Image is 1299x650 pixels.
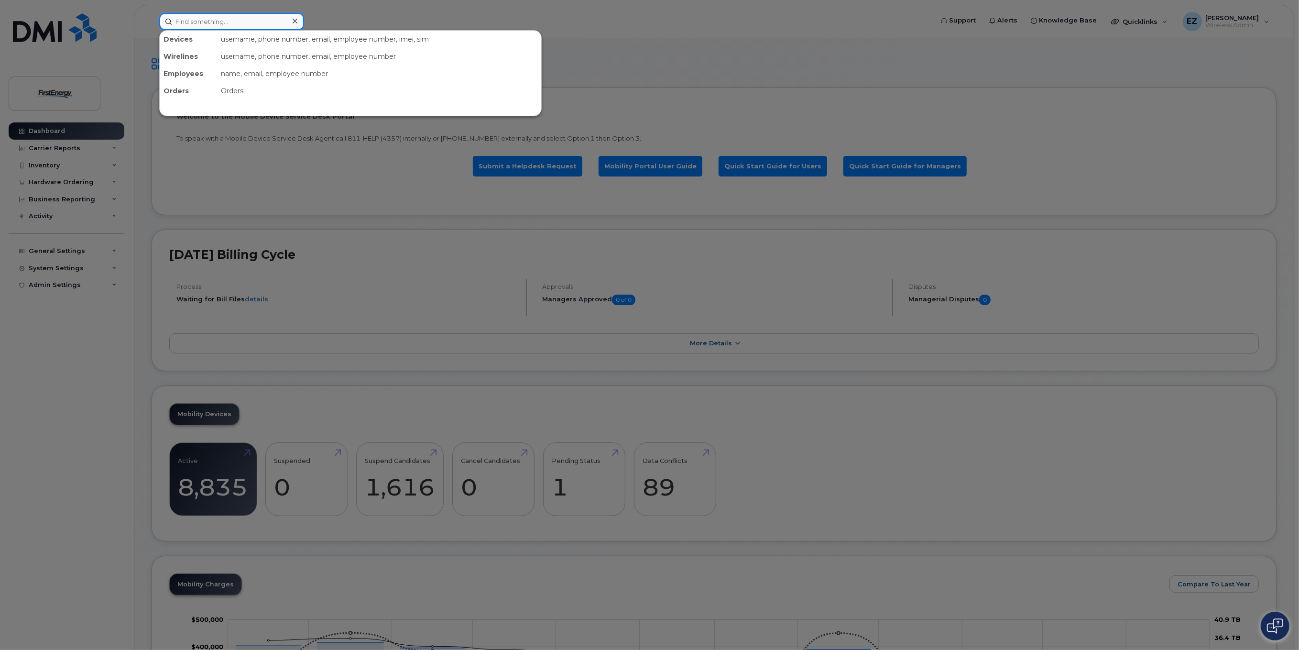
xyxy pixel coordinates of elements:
[217,65,541,82] div: name, email, employee number
[217,48,541,65] div: username, phone number, email, employee number
[160,65,217,82] div: Employees
[160,82,217,99] div: Orders
[160,31,217,48] div: Devices
[160,48,217,65] div: Wirelines
[217,31,541,48] div: username, phone number, email, employee number, imei, sim
[1267,618,1283,634] img: Open chat
[217,82,541,99] div: Orders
